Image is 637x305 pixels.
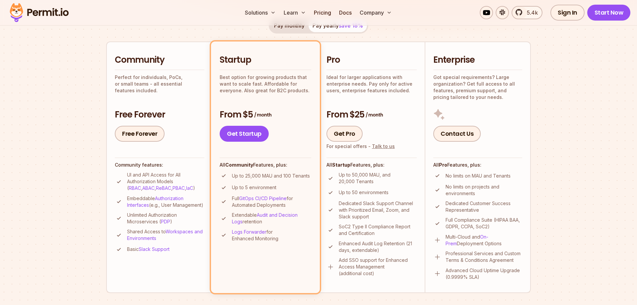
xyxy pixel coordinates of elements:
[446,217,522,230] p: Full Compliance Suite (HIPAA BAA, GDPR, CCPA, SoC2)
[326,126,363,142] a: Get Pro
[232,229,311,242] p: for Enhanced Monitoring
[156,185,171,191] a: ReBAC
[311,6,334,19] a: Pricing
[446,234,522,247] p: Multi-Cloud and Deployment Options
[225,162,253,168] strong: Community
[232,195,311,208] p: Full for Automated Deployments
[523,9,538,17] span: 5.4k
[232,212,298,224] a: Audit and Decision Logs
[326,54,417,66] h2: Pro
[142,185,155,191] a: ABAC
[7,1,72,24] img: Permit logo
[336,6,354,19] a: Docs
[127,195,183,208] a: Authorization Interfaces
[587,5,631,21] a: Start Now
[115,162,204,168] h4: Community features:
[446,250,522,264] p: Professional Services and Custom Terms & Conditions Agreement
[242,6,278,19] button: Solutions
[446,173,511,179] p: No limits on MAU and Tenants
[220,162,311,168] h4: All Features, plus:
[220,54,311,66] h2: Startup
[139,246,170,252] a: Slack Support
[220,126,269,142] a: Get Startup
[433,126,481,142] a: Contact Us
[232,212,311,225] p: Extendable retention
[127,246,170,253] p: Basic
[550,5,585,21] a: Sign In
[446,184,522,197] p: No limits on projects and environments
[326,162,417,168] h4: All Features, plus:
[115,126,165,142] a: Free Forever
[173,185,185,191] a: PBAC
[433,54,522,66] h2: Enterprise
[357,6,394,19] button: Company
[372,143,395,149] a: Talk to us
[127,172,204,191] p: UI and API Access for All Authorization Models ( , , , , )
[512,6,542,19] a: 5.4k
[446,200,522,213] p: Dedicated Customer Success Representative
[326,143,395,150] div: For special offers -
[186,185,193,191] a: IaC
[281,6,309,19] button: Learn
[127,195,204,208] p: Embeddable (e.g., User Management)
[433,162,522,168] h4: All Features, plus:
[326,74,417,94] p: Ideal for larger applications with enterprise needs. Pay only for active users, enterprise featur...
[446,267,522,280] p: Advanced Cloud Uptime Upgrade (0.9999% SLA)
[127,228,204,242] p: Shared Access to
[220,109,311,121] h3: From $5
[115,74,204,94] p: Perfect for individuals, PoCs, or small teams - all essential features included.
[232,184,276,191] p: Up to 5 environment
[254,112,271,118] span: / month
[232,229,266,235] a: Logs Forwarder
[270,19,309,32] button: Pay monthly
[366,112,383,118] span: / month
[339,257,417,277] p: Add SSO support for Enhanced Access Management (additional cost)
[339,223,417,237] p: SoC2 Type II Compliance Report and Certification
[115,54,204,66] h2: Community
[446,234,488,246] a: On-Prem
[332,162,350,168] strong: Startup
[239,195,287,201] a: GitOps CI/CD Pipeline
[232,173,310,179] p: Up to 25,000 MAU and 100 Tenants
[220,74,311,94] p: Best option for growing products that want to scale fast. Affordable for everyone. Also great for...
[339,200,417,220] p: Dedicated Slack Support Channel with Prioritized Email, Zoom, and Slack support
[339,240,417,254] p: Enhanced Audit Log Retention (21 days, extendable)
[129,185,141,191] a: RBAC
[127,212,204,225] p: Unlimited Authorization Microservices ( )
[115,109,204,121] h3: Free Forever
[326,109,417,121] h3: From $25
[161,219,170,224] a: PDP
[439,162,447,168] strong: Pro
[339,172,417,185] p: Up to 50,000 MAU, and 20,000 Tenants
[433,74,522,101] p: Got special requirements? Large organization? Get full access to all features, premium support, a...
[339,189,389,196] p: Up to 50 environments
